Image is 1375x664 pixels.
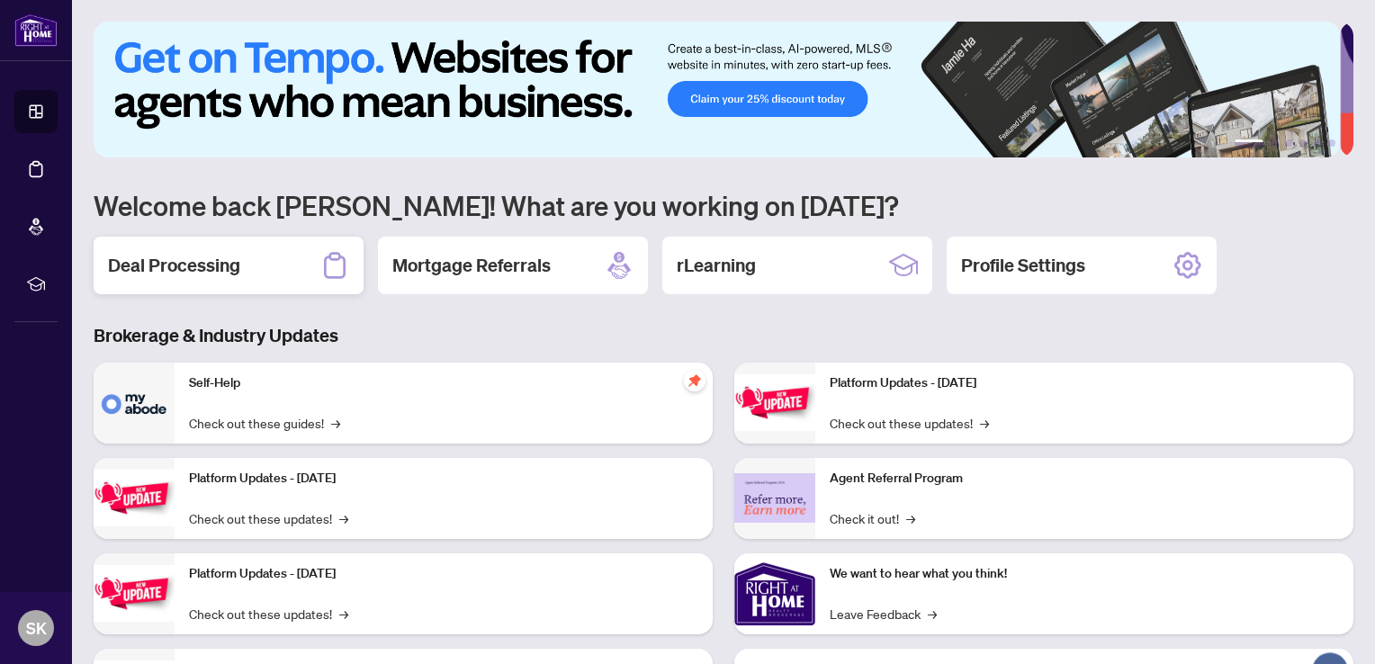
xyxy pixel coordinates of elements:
img: Slide 0 [94,22,1340,157]
h2: Deal Processing [108,253,240,278]
a: Check out these updates!→ [189,604,348,624]
img: Platform Updates - September 16, 2025 [94,470,175,526]
p: We want to hear what you think! [830,564,1339,584]
img: logo [14,13,58,47]
button: Open asap [1303,601,1357,655]
h2: Mortgage Referrals [392,253,551,278]
p: Agent Referral Program [830,469,1339,489]
img: We want to hear what you think! [734,553,815,634]
h2: Profile Settings [961,253,1085,278]
button: 1 [1235,139,1263,147]
h2: rLearning [677,253,756,278]
span: → [339,604,348,624]
span: → [331,413,340,433]
a: Check out these guides!→ [189,413,340,433]
span: SK [26,615,47,641]
p: Platform Updates - [DATE] [189,469,698,489]
img: Platform Updates - July 21, 2025 [94,565,175,622]
img: Self-Help [94,363,175,444]
a: Check it out!→ [830,508,915,528]
img: Platform Updates - June 23, 2025 [734,374,815,431]
p: Platform Updates - [DATE] [189,564,698,584]
h1: Welcome back [PERSON_NAME]! What are you working on [DATE]? [94,188,1353,222]
button: 6 [1328,139,1335,147]
span: pushpin [684,370,705,391]
span: → [906,508,915,528]
span: → [339,508,348,528]
button: 2 [1271,139,1278,147]
a: Check out these updates!→ [189,508,348,528]
button: 3 [1285,139,1292,147]
h3: Brokerage & Industry Updates [94,323,1353,348]
p: Self-Help [189,373,698,393]
span: → [980,413,989,433]
p: Platform Updates - [DATE] [830,373,1339,393]
button: 4 [1299,139,1307,147]
span: → [928,604,937,624]
button: 5 [1314,139,1321,147]
a: Leave Feedback→ [830,604,937,624]
img: Agent Referral Program [734,473,815,523]
a: Check out these updates!→ [830,413,989,433]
